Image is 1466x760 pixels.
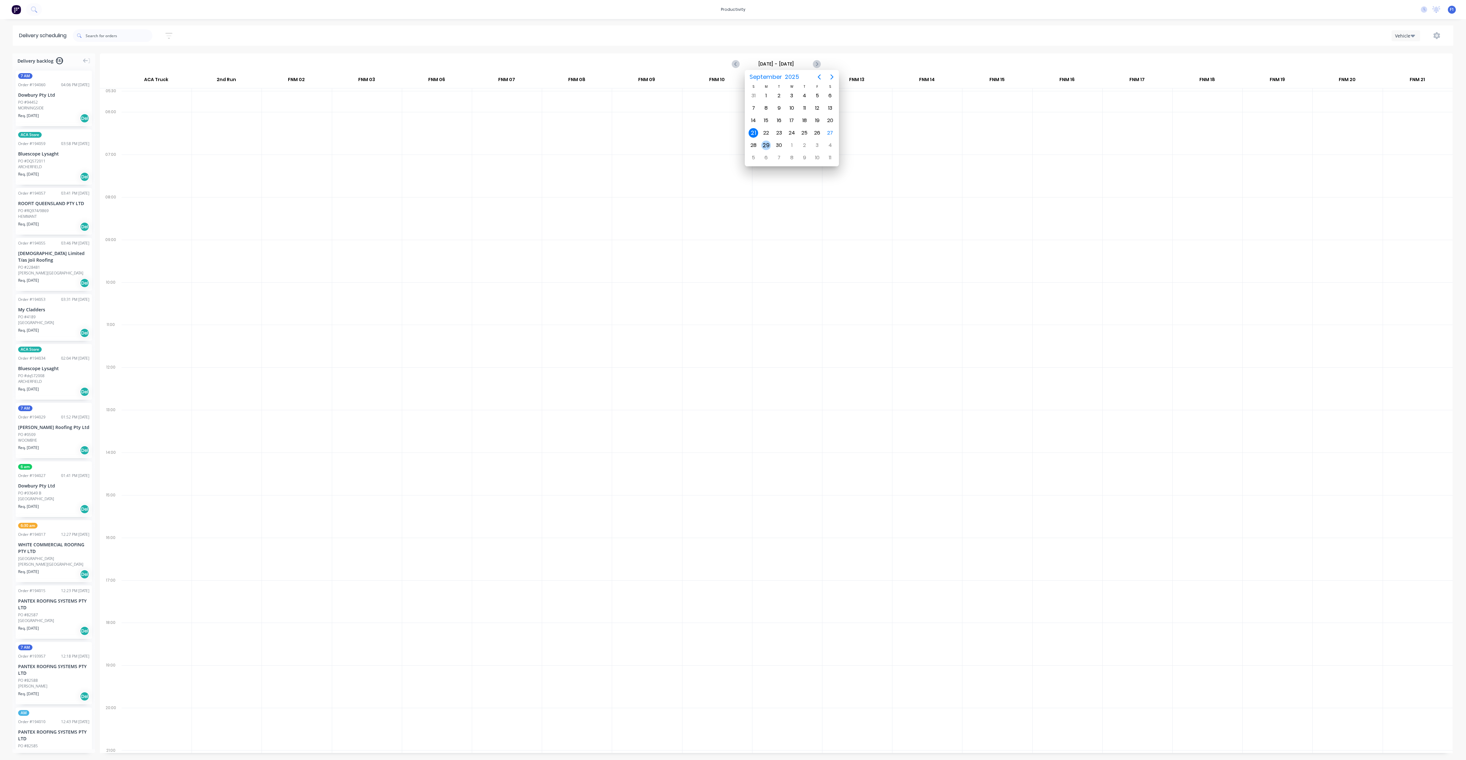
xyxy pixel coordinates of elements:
[61,653,89,659] div: 12:18 PM [DATE]
[813,91,822,100] div: Friday, September 5, 2025
[18,92,89,98] div: Dowbury Pty Ltd
[813,71,826,83] button: Previous page
[61,356,89,361] div: 02:04 PM [DATE]
[18,414,45,420] div: Order # 194029
[18,625,39,631] span: Req. [DATE]
[1102,74,1172,88] div: FNM 17
[813,128,822,138] div: Friday, September 26, 2025
[17,58,53,64] span: Delivery backlog
[61,532,89,537] div: 12:27 PM [DATE]
[18,270,89,276] div: [PERSON_NAME][GEOGRAPHIC_DATA]
[825,153,835,162] div: Saturday, October 11, 2025
[402,74,471,88] div: FNM 06
[80,626,89,636] div: Del
[813,103,822,113] div: Friday, September 12, 2025
[332,74,401,88] div: FNM 03
[745,71,803,83] button: September2025
[18,405,32,411] span: 7 AM
[813,141,822,150] div: Friday, October 3, 2025
[718,5,749,14] div: productivity
[774,103,784,113] div: Tuesday, September 9, 2025
[18,504,39,509] span: Req. [DATE]
[813,116,822,125] div: Friday, September 19, 2025
[18,200,89,207] div: ROOFIT QUEENSLAND PTY LTD
[100,619,122,661] div: 18:00
[80,278,89,288] div: Del
[892,74,962,88] div: FNM 14
[18,653,45,659] div: Order # 193957
[80,692,89,701] div: Del
[761,141,771,150] div: Monday, September 29, 2025
[18,743,38,749] div: PO #82585
[18,556,54,562] div: [GEOGRAPHIC_DATA]
[783,71,800,83] span: 2025
[80,172,89,182] div: Del
[1312,74,1382,88] div: FNM 20
[1392,30,1420,41] button: Vehicle
[18,150,89,157] div: Bluescope Lysaght
[18,588,45,594] div: Order # 194015
[18,379,89,384] div: ARCHERFIELD
[18,365,89,372] div: Bluescope Lysaght
[774,153,784,162] div: Tuesday, October 7, 2025
[18,490,41,496] div: PO #93649 B
[825,128,835,138] div: Today, Saturday, September 27, 2025
[80,387,89,397] div: Del
[749,128,758,138] div: Sunday, September 21, 2025
[1450,7,1454,12] span: F1
[18,532,45,537] div: Order # 194017
[18,306,89,313] div: My Cladders
[100,363,122,406] div: 12:00
[100,534,122,577] div: 16:00
[761,91,771,100] div: Monday, September 1, 2025
[100,747,122,754] div: 21:00
[18,240,45,246] div: Order # 194055
[774,91,784,100] div: Tuesday, September 2, 2025
[542,74,611,88] div: FNM 08
[86,29,152,42] input: Search for orders
[18,221,39,227] span: Req. [DATE]
[18,250,89,263] div: [DEMOGRAPHIC_DATA] Limited T/as Joii Roofing
[100,151,122,193] div: 07:00
[80,222,89,231] div: Del
[18,710,29,716] span: AM
[18,464,32,470] span: 6 am
[798,84,811,89] div: T
[787,103,797,113] div: Wednesday, September 10, 2025
[18,208,49,214] div: PO #RQ974/9869
[962,74,1032,88] div: FNM 15
[80,114,89,123] div: Del
[749,91,758,100] div: Sunday, August 31, 2025
[192,74,261,88] div: 2nd Run
[761,128,771,138] div: Monday, September 22, 2025
[18,562,89,567] div: [PERSON_NAME][GEOGRAPHIC_DATA]
[1242,74,1312,88] div: FNM 19
[825,116,835,125] div: Saturday, September 20, 2025
[100,321,122,363] div: 11:00
[18,523,38,529] span: 6:30 am
[472,74,541,88] div: FNM 07
[18,328,39,333] span: Req. [DATE]
[18,158,45,164] div: PO #DQ572011
[822,74,892,88] div: FNM 13
[100,87,122,108] div: 05:30
[61,141,89,147] div: 03:58 PM [DATE]
[760,84,772,89] div: M
[18,320,89,326] div: [GEOGRAPHIC_DATA]
[18,82,45,88] div: Order # 194060
[18,105,89,111] div: MORNINGSIDE
[11,5,21,14] img: Factory
[18,663,89,676] div: PANTEX ROOFING SYSTEMS PTY LTD
[61,588,89,594] div: 12:23 PM [DATE]
[825,103,835,113] div: Saturday, September 13, 2025
[18,100,38,105] div: PO #94452
[1395,32,1414,39] div: Vehicle
[749,103,758,113] div: Sunday, September 7, 2025
[800,103,809,113] div: Thursday, September 11, 2025
[18,314,36,320] div: PO #4189
[774,141,784,150] div: Tuesday, September 30, 2025
[749,141,758,150] div: Sunday, September 28, 2025
[18,749,89,755] div: NARANGBA
[785,84,798,89] div: W
[18,678,38,683] div: PO #82588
